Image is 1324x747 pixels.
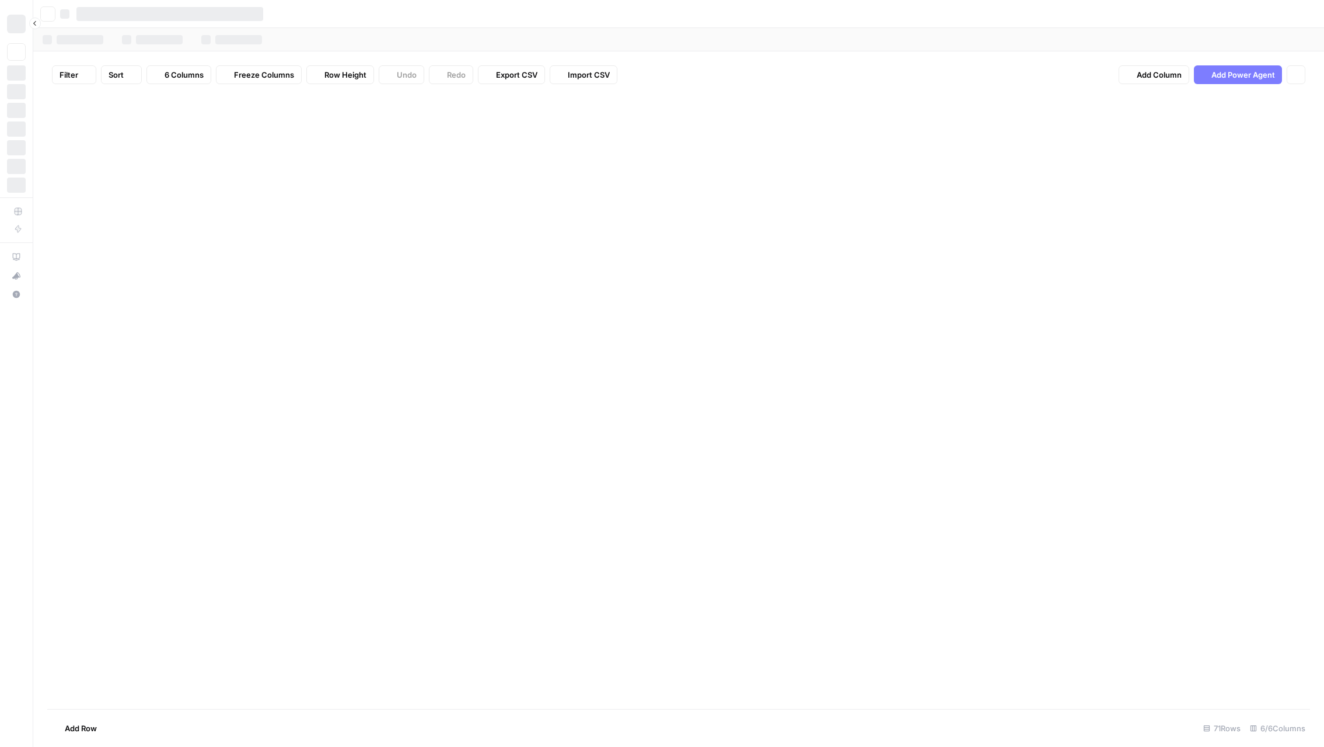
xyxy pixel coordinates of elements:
[1137,69,1182,81] span: Add Column
[216,65,302,84] button: Freeze Columns
[60,69,78,81] span: Filter
[165,69,204,81] span: 6 Columns
[1199,719,1245,738] div: 71 Rows
[7,266,26,285] button: What's new?
[397,69,417,81] span: Undo
[496,69,537,81] span: Export CSV
[146,65,211,84] button: 6 Columns
[101,65,142,84] button: Sort
[47,719,104,738] button: Add Row
[1211,69,1275,81] span: Add Power Agent
[379,65,424,84] button: Undo
[306,65,374,84] button: Row Height
[234,69,294,81] span: Freeze Columns
[52,65,96,84] button: Filter
[8,267,25,284] div: What's new?
[478,65,545,84] button: Export CSV
[568,69,610,81] span: Import CSV
[429,65,473,84] button: Redo
[550,65,617,84] button: Import CSV
[1194,65,1282,84] button: Add Power Agent
[1245,719,1310,738] div: 6/6 Columns
[447,69,466,81] span: Redo
[109,69,124,81] span: Sort
[7,248,26,266] a: AirOps Academy
[65,722,97,734] span: Add Row
[1119,65,1189,84] button: Add Column
[7,285,26,304] button: Help + Support
[324,69,366,81] span: Row Height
